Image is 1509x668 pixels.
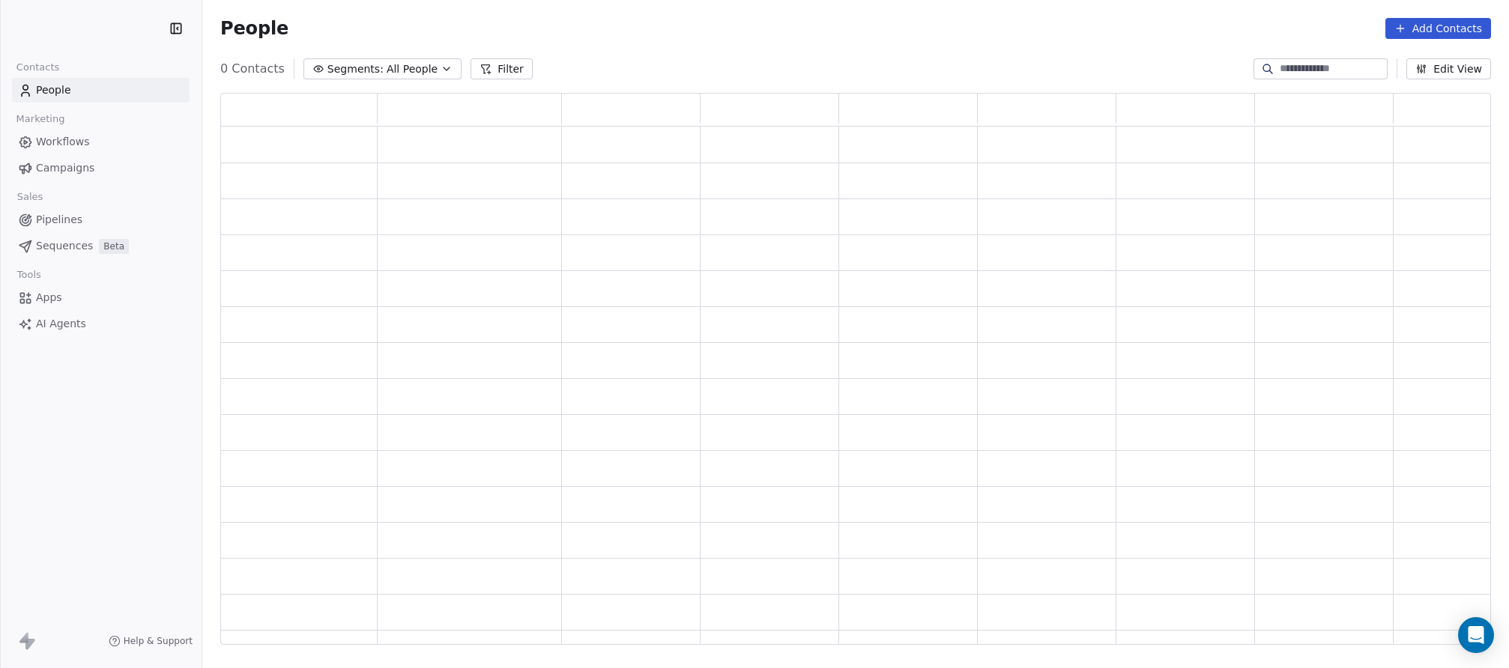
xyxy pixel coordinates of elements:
a: Campaigns [12,156,190,180]
span: 0 Contacts [220,60,285,78]
a: Workflows [12,130,190,154]
span: All People [387,61,438,77]
span: Contacts [10,56,66,79]
a: Apps [12,285,190,310]
span: Workflows [36,134,90,150]
button: Edit View [1406,58,1491,79]
a: Pipelines [12,207,190,232]
span: Sequences [36,238,93,254]
a: SequencesBeta [12,234,190,258]
span: Segments: [327,61,384,77]
span: People [36,82,71,98]
span: Campaigns [36,160,94,176]
span: Sales [10,186,49,208]
span: Marketing [10,108,71,130]
span: Pipelines [36,212,82,228]
span: AI Agents [36,316,86,332]
span: Beta [99,239,129,254]
a: AI Agents [12,312,190,336]
span: People [220,17,288,40]
button: Add Contacts [1385,18,1491,39]
span: Apps [36,290,62,306]
span: Tools [10,264,47,286]
button: Filter [471,58,533,79]
div: Open Intercom Messenger [1458,617,1494,653]
span: Help & Support [124,635,193,647]
a: People [12,78,190,103]
a: Help & Support [109,635,193,647]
